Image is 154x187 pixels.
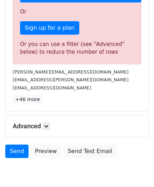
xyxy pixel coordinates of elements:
[13,85,91,90] small: [EMAIL_ADDRESS][DOMAIN_NAME]
[13,95,42,104] a: +46 more
[13,122,141,130] h5: Advanced
[20,8,134,16] p: Or
[30,145,61,158] a: Preview
[20,40,134,56] div: Or you can use a filter (see "Advanced" below) to reduce the number of rows
[5,145,29,158] a: Send
[20,21,79,35] a: Sign up for a plan
[13,69,129,75] small: [PERSON_NAME][EMAIL_ADDRESS][DOMAIN_NAME]
[119,153,154,187] iframe: Chat Widget
[63,145,117,158] a: Send Test Email
[13,77,129,82] small: [EMAIL_ADDRESS][PERSON_NAME][DOMAIN_NAME]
